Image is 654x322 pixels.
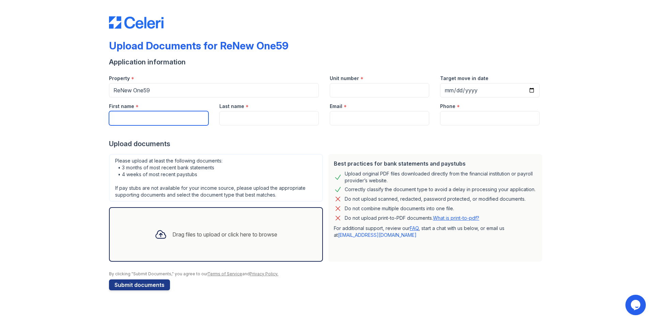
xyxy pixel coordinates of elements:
[109,57,545,67] div: Application information
[109,139,545,149] div: Upload documents
[440,103,455,110] label: Phone
[109,75,130,82] label: Property
[109,271,545,277] div: By clicking "Submit Documents," you agree to our and
[338,232,417,238] a: [EMAIL_ADDRESS][DOMAIN_NAME]
[334,225,537,239] p: For additional support, review our , start a chat with us below, or email us at
[330,103,342,110] label: Email
[109,279,170,290] button: Submit documents
[345,204,454,213] div: Do not combine multiple documents into one file.
[433,215,479,221] a: What is print-to-pdf?
[109,103,134,110] label: First name
[109,154,323,202] div: Please upload at least the following documents: • 3 months of most recent bank statements • 4 wee...
[345,185,535,194] div: Correctly classify the document type to avoid a delay in processing your application.
[172,230,277,239] div: Drag files to upload or click here to browse
[345,195,526,203] div: Do not upload scanned, redacted, password protected, or modified documents.
[219,103,244,110] label: Last name
[334,159,537,168] div: Best practices for bank statements and paystubs
[109,16,163,29] img: CE_Logo_Blue-a8612792a0a2168367f1c8372b55b34899dd931a85d93a1a3d3e32e68fde9ad4.png
[345,215,479,221] p: Do not upload print-to-PDF documents.
[345,170,537,184] div: Upload original PDF files downloaded directly from the financial institution or payroll provider’...
[250,271,278,276] a: Privacy Policy.
[207,271,242,276] a: Terms of Service
[410,225,419,231] a: FAQ
[109,40,289,52] div: Upload Documents for ReNew One59
[625,295,647,315] iframe: chat widget
[440,75,488,82] label: Target move in date
[330,75,359,82] label: Unit number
